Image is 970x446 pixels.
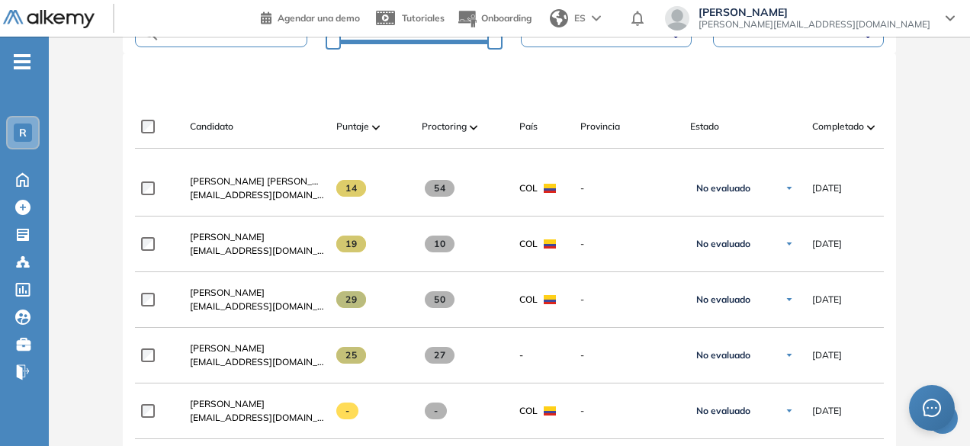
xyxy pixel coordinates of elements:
[867,125,875,130] img: [missing "en.ARROW_ALT" translation]
[190,244,324,258] span: [EMAIL_ADDRESS][DOMAIN_NAME]
[190,342,324,355] a: [PERSON_NAME]
[422,120,467,133] span: Proctoring
[278,12,360,24] span: Agendar una demo
[785,351,794,360] img: Ícono de flecha
[785,295,794,304] img: Ícono de flecha
[544,239,556,249] img: COL
[425,180,454,197] span: 54
[190,175,324,188] a: [PERSON_NAME] [PERSON_NAME]
[425,291,454,308] span: 50
[785,406,794,416] img: Ícono de flecha
[190,175,342,187] span: [PERSON_NAME] [PERSON_NAME]
[699,18,930,30] span: [PERSON_NAME][EMAIL_ADDRESS][DOMAIN_NAME]
[696,182,750,194] span: No evaluado
[402,12,445,24] span: Tutoriales
[519,237,538,251] span: COL
[550,9,568,27] img: world
[190,120,233,133] span: Candidato
[544,406,556,416] img: COL
[190,188,324,202] span: [EMAIL_ADDRESS][DOMAIN_NAME]
[190,287,265,298] span: [PERSON_NAME]
[812,237,842,251] span: [DATE]
[425,403,447,419] span: -
[696,349,750,361] span: No evaluado
[690,120,719,133] span: Estado
[592,15,601,21] img: arrow
[190,286,324,300] a: [PERSON_NAME]
[425,347,454,364] span: 27
[519,181,538,195] span: COL
[481,12,532,24] span: Onboarding
[580,293,678,306] span: -
[696,294,750,306] span: No evaluado
[544,295,556,304] img: COL
[336,236,366,252] span: 19
[336,180,366,197] span: 14
[519,293,538,306] span: COL
[190,230,324,244] a: [PERSON_NAME]
[519,348,523,362] span: -
[3,10,95,29] img: Logo
[190,397,324,411] a: [PERSON_NAME]
[696,238,750,250] span: No evaluado
[190,355,324,369] span: [EMAIL_ADDRESS][DOMAIN_NAME]
[812,181,842,195] span: [DATE]
[580,237,678,251] span: -
[336,120,369,133] span: Puntaje
[190,342,265,354] span: [PERSON_NAME]
[190,231,265,242] span: [PERSON_NAME]
[696,405,750,417] span: No evaluado
[372,125,380,130] img: [missing "en.ARROW_ALT" translation]
[14,60,31,63] i: -
[190,300,324,313] span: [EMAIL_ADDRESS][DOMAIN_NAME]
[190,411,324,425] span: [EMAIL_ADDRESS][DOMAIN_NAME]
[470,125,477,130] img: [missing "en.ARROW_ALT" translation]
[261,8,360,26] a: Agendar una demo
[336,291,366,308] span: 29
[336,403,358,419] span: -
[812,404,842,418] span: [DATE]
[457,2,532,35] button: Onboarding
[544,184,556,193] img: COL
[580,348,678,362] span: -
[19,127,27,139] span: R
[574,11,586,25] span: ES
[812,348,842,362] span: [DATE]
[190,398,265,409] span: [PERSON_NAME]
[812,293,842,306] span: [DATE]
[812,120,864,133] span: Completado
[699,6,930,18] span: [PERSON_NAME]
[425,236,454,252] span: 10
[785,184,794,193] img: Ícono de flecha
[580,181,678,195] span: -
[519,404,538,418] span: COL
[923,399,941,417] span: message
[785,239,794,249] img: Ícono de flecha
[336,347,366,364] span: 25
[519,120,538,133] span: País
[580,120,620,133] span: Provincia
[580,404,678,418] span: -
